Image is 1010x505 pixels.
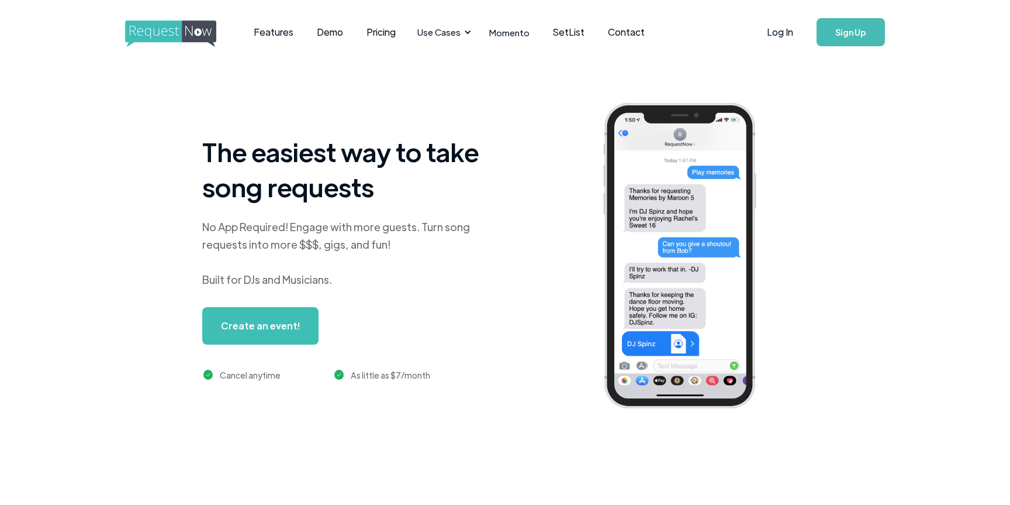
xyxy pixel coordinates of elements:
[203,370,213,380] img: green checkmark
[541,14,596,50] a: SetList
[596,14,656,50] a: Contact
[202,218,494,288] div: No App Required! Engage with more guests. Turn song requests into more $$$, gigs, and fun! Built ...
[417,26,461,39] div: Use Cases
[761,361,886,396] img: venmo screenshot
[125,20,213,44] a: home
[125,20,238,47] img: requestnow logo
[202,134,494,204] h1: The easiest way to take song requests
[334,370,344,380] img: green checkmark
[305,14,355,50] a: Demo
[351,368,430,382] div: As little as $7/month
[755,12,805,53] a: Log In
[220,368,281,382] div: Cancel anytime
[242,14,305,50] a: Features
[590,95,787,421] img: iphone screenshot
[817,18,885,46] a: Sign Up
[410,14,475,50] div: Use Cases
[761,398,886,433] img: contact card example
[355,14,407,50] a: Pricing
[202,307,319,345] a: Create an event!
[478,15,541,50] a: Momento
